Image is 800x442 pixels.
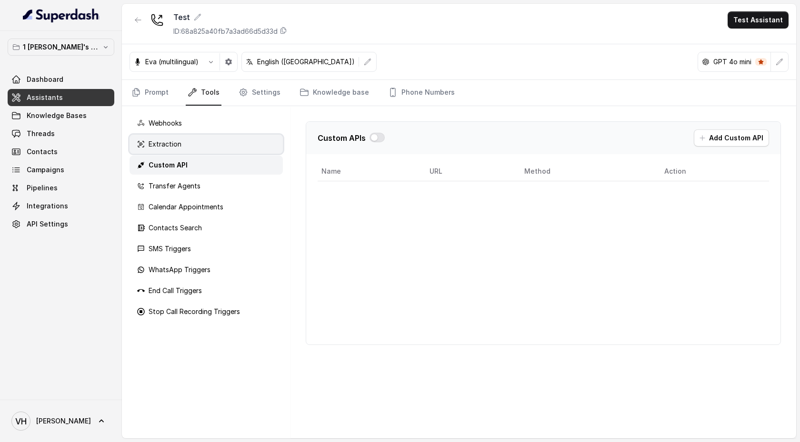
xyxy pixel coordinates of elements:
[23,41,99,53] p: 1 [PERSON_NAME]'s Workspace
[8,39,114,56] button: 1 [PERSON_NAME]'s Workspace
[8,71,114,88] a: Dashboard
[702,58,710,66] svg: openai logo
[8,107,114,124] a: Knowledge Bases
[318,132,366,144] p: Custom APIs
[27,201,68,211] span: Integrations
[8,143,114,160] a: Contacts
[386,80,457,106] a: Phone Numbers
[23,8,100,23] img: light.svg
[130,80,789,106] nav: Tabs
[149,202,223,212] p: Calendar Appointments
[8,125,114,142] a: Threads
[36,416,91,426] span: [PERSON_NAME]
[713,57,751,67] p: GPT 4o mini
[318,162,422,181] th: Name
[298,80,371,106] a: Knowledge base
[694,129,769,147] button: Add Custom API
[27,111,87,120] span: Knowledge Bases
[8,161,114,178] a: Campaigns
[149,118,182,128] p: Webhooks
[27,165,64,175] span: Campaigns
[27,75,63,84] span: Dashboard
[27,147,58,157] span: Contacts
[149,265,210,275] p: WhatsApp Triggers
[149,223,202,233] p: Contacts Search
[149,139,181,149] p: Extraction
[8,197,114,215] a: Integrations
[27,129,55,138] span: Threads
[145,57,199,67] p: Eva (multilingual)
[15,416,27,426] text: VH
[257,57,355,67] p: English ([GEOGRAPHIC_DATA])
[8,89,114,106] a: Assistants
[517,162,657,181] th: Method
[173,27,278,36] p: ID: 68a825a40fb7a3ad66d5d33d
[173,11,287,23] div: Test
[186,80,221,106] a: Tools
[27,219,68,229] span: API Settings
[149,181,200,191] p: Transfer Agents
[237,80,282,106] a: Settings
[8,216,114,233] a: API Settings
[8,408,114,434] a: [PERSON_NAME]
[422,162,517,181] th: URL
[149,244,191,254] p: SMS Triggers
[149,286,202,295] p: End Call Triggers
[130,80,170,106] a: Prompt
[27,93,63,102] span: Assistants
[149,307,240,316] p: Stop Call Recording Triggers
[657,162,769,181] th: Action
[27,183,58,193] span: Pipelines
[728,11,789,29] button: Test Assistant
[149,160,188,170] p: Custom API
[8,179,114,196] a: Pipelines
